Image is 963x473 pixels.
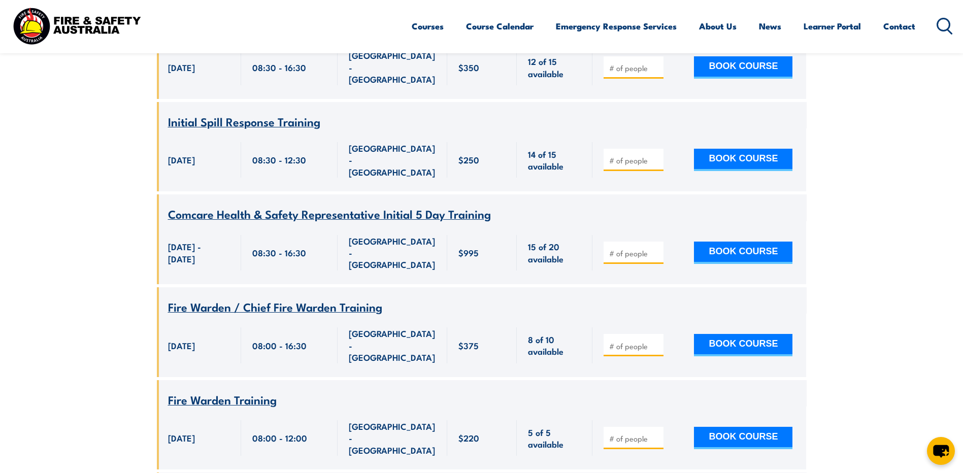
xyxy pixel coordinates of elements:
span: Fire Warden / Chief Fire Warden Training [168,298,382,315]
span: $250 [458,154,479,165]
span: [GEOGRAPHIC_DATA] - [GEOGRAPHIC_DATA] [349,49,436,85]
input: # of people [609,341,660,351]
span: [GEOGRAPHIC_DATA] - [GEOGRAPHIC_DATA] [349,327,436,363]
span: [GEOGRAPHIC_DATA] - [GEOGRAPHIC_DATA] [349,420,436,456]
span: $350 [458,61,479,73]
span: [DATE] - [DATE] [168,241,230,264]
button: BOOK COURSE [694,427,792,449]
span: [DATE] [168,61,195,73]
input: # of people [609,155,660,165]
input: # of people [609,433,660,444]
a: About Us [699,13,737,40]
span: [DATE] [168,432,195,444]
span: 5 of 5 available [528,426,581,450]
a: Fire Warden Training [168,394,277,407]
span: Fire Warden Training [168,391,277,408]
span: $220 [458,432,479,444]
button: BOOK COURSE [694,334,792,356]
span: 08:00 - 16:30 [252,340,307,351]
span: [DATE] [168,154,195,165]
a: Emergency Response Services [556,13,677,40]
a: Initial Spill Response Training [168,116,320,128]
span: 14 of 15 available [528,148,581,172]
span: 08:30 - 12:30 [252,154,306,165]
span: [DATE] [168,340,195,351]
span: Comcare Health & Safety Representative Initial 5 Day Training [168,205,491,222]
button: BOOK COURSE [694,149,792,171]
span: 8 of 10 available [528,333,581,357]
span: 12 of 15 available [528,55,581,79]
span: 08:30 - 16:30 [252,61,306,73]
a: Fire Warden / Chief Fire Warden Training [168,301,382,314]
span: $995 [458,247,479,258]
a: Course Calendar [466,13,534,40]
span: Initial Spill Response Training [168,113,320,130]
button: chat-button [927,437,955,465]
span: $375 [458,340,479,351]
button: BOOK COURSE [694,242,792,264]
a: Contact [883,13,915,40]
a: Courses [412,13,444,40]
span: 15 of 20 available [528,241,581,264]
a: Learner Portal [804,13,861,40]
a: Comcare Health & Safety Representative Initial 5 Day Training [168,208,491,221]
span: 08:30 - 16:30 [252,247,306,258]
button: BOOK COURSE [694,56,792,79]
span: [GEOGRAPHIC_DATA] - [GEOGRAPHIC_DATA] [349,235,436,271]
input: # of people [609,248,660,258]
a: News [759,13,781,40]
input: # of people [609,63,660,73]
span: 08:00 - 12:00 [252,432,307,444]
span: [GEOGRAPHIC_DATA] - [GEOGRAPHIC_DATA] [349,142,436,178]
